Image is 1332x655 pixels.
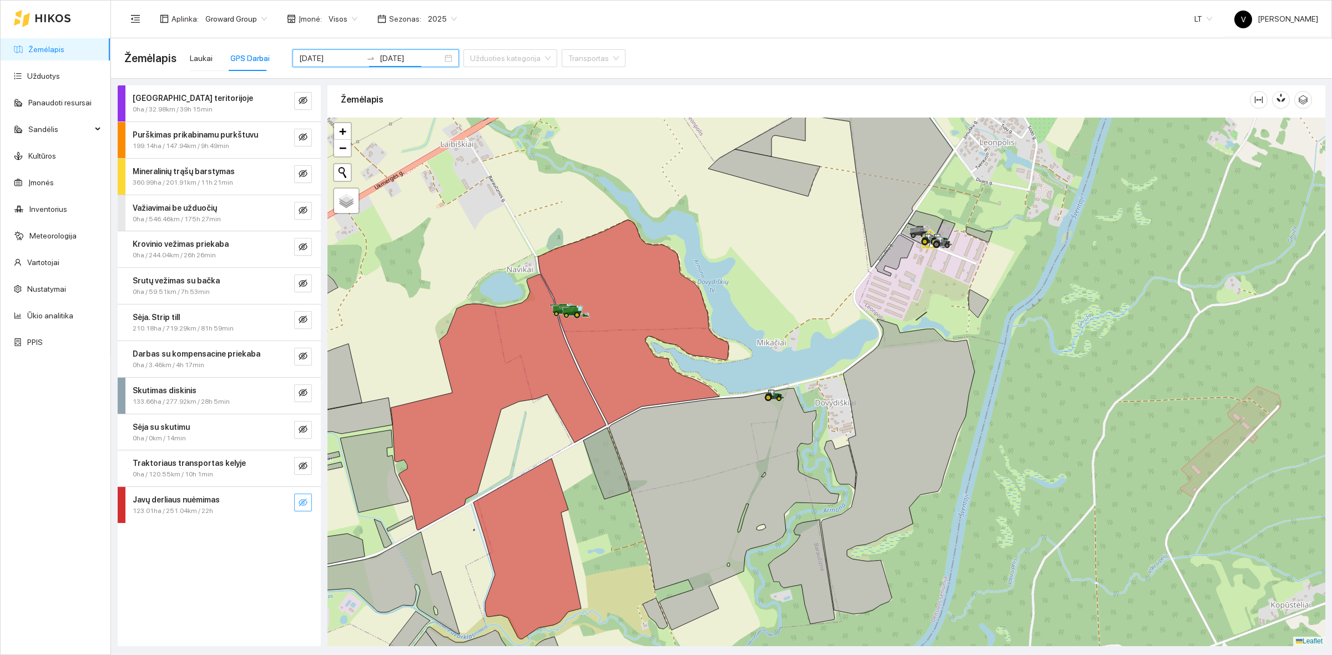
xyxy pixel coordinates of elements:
div: Laukai [190,52,213,64]
span: Žemėlapis [124,49,176,67]
a: Užduotys [27,72,60,80]
strong: Darbas su kompensacine priekaba [133,349,260,358]
input: Pabaigos data [380,52,442,64]
span: 0ha / 3.46km / 4h 17min [133,360,204,370]
strong: Skutimas diskinis [133,386,196,395]
button: menu-fold [124,8,147,30]
span: Sandėlis [28,118,92,140]
div: Mineralinių trąšų barstymas360.99ha / 201.91km / 11h 21mineye-invisible [118,159,321,195]
span: to [366,54,375,63]
button: eye-invisible [294,165,312,183]
div: GPS Darbai [230,52,270,64]
span: column-width [1250,95,1267,104]
div: Darbas su kompensacine priekaba0ha / 3.46km / 4h 17mineye-invisible [118,341,321,377]
span: 123.01ha / 251.04km / 22h [133,506,213,516]
span: eye-invisible [299,279,307,290]
span: Įmonė : [299,13,322,25]
div: [GEOGRAPHIC_DATA] teritorijoje0ha / 32.98km / 39h 15mineye-invisible [118,85,321,121]
a: Layers [334,189,359,213]
span: Aplinka : [171,13,199,25]
span: 0ha / 0km / 14min [133,433,186,444]
a: Leaflet [1296,637,1323,645]
div: Važiavimai be užduočių0ha / 546.46km / 175h 27mineye-invisible [118,195,321,231]
button: eye-invisible [294,202,312,220]
strong: Sėja su skutimu [133,423,190,431]
button: eye-invisible [294,348,312,365]
span: + [339,124,346,138]
button: eye-invisible [294,275,312,292]
button: eye-invisible [294,92,312,110]
span: 133.66ha / 277.92km / 28h 5min [133,397,230,407]
div: Skutimas diskinis133.66ha / 277.92km / 28h 5mineye-invisible [118,378,321,414]
span: calendar [377,14,386,23]
button: eye-invisible [294,421,312,439]
span: 360.99ha / 201.91km / 11h 21min [133,177,233,188]
span: eye-invisible [299,242,307,253]
a: Panaudoti resursai [28,98,92,107]
input: Pradžios data [299,52,362,64]
strong: [GEOGRAPHIC_DATA] teritorijoje [133,94,253,103]
span: menu-fold [130,14,140,24]
a: PPIS [27,338,43,347]
a: Vartotojai [27,258,59,267]
div: Sėja su skutimu0ha / 0km / 14mineye-invisible [118,414,321,450]
span: 0ha / 546.46km / 175h 27min [133,214,221,225]
span: Sezonas : [389,13,421,25]
button: eye-invisible [294,457,312,475]
a: Zoom in [334,123,351,140]
span: eye-invisible [299,461,307,472]
span: LT [1194,11,1212,27]
span: eye-invisible [299,498,307,509]
span: eye-invisible [299,96,307,106]
a: Nustatymai [27,285,66,293]
button: eye-invisible [294,311,312,329]
div: Traktoriaus transportas kelyje0ha / 120.55km / 10h 1mineye-invisible [118,450,321,486]
div: Sėja. Strip till210.18ha / 719.29km / 81h 59mineye-invisible [118,304,321,341]
button: column-width [1250,91,1268,109]
strong: Traktoriaus transportas kelyje [133,459,246,468]
a: Kultūros [28,151,56,160]
div: Krovinio vežimas priekaba0ha / 244.04km / 26h 26mineye-invisible [118,231,321,267]
span: shop [287,14,296,23]
a: Įmonės [28,178,54,187]
strong: Javų derliaus nuėmimas [133,495,220,504]
a: Inventorius [29,205,67,214]
span: 210.18ha / 719.29km / 81h 59min [133,323,234,334]
span: eye-invisible [299,133,307,143]
strong: Važiavimai be užduočių [133,204,217,212]
span: 199.14ha / 147.94km / 9h 49min [133,141,229,151]
div: Srutų vežimas su bačka0ha / 59.51km / 7h 53mineye-invisible [118,268,321,304]
button: eye-invisible [294,494,312,511]
a: Ūkio analitika [27,311,73,320]
a: Zoom out [334,140,351,156]
span: eye-invisible [299,425,307,435]
button: eye-invisible [294,129,312,146]
span: eye-invisible [299,315,307,326]
span: [PERSON_NAME] [1234,14,1318,23]
strong: Sėja. Strip till [133,313,180,322]
a: Žemėlapis [28,45,64,54]
span: 0ha / 59.51km / 7h 53min [133,287,210,297]
span: V [1241,11,1246,28]
span: eye-invisible [299,388,307,399]
span: 0ha / 120.55km / 10h 1min [133,469,213,480]
div: Javų derliaus nuėmimas123.01ha / 251.04km / 22heye-invisible [118,487,321,523]
a: Meteorologija [29,231,77,240]
button: eye-invisible [294,384,312,402]
span: layout [160,14,169,23]
strong: Purškimas prikabinamu purkštuvu [133,130,258,139]
span: eye-invisible [299,169,307,180]
span: Groward Group [205,11,267,27]
span: eye-invisible [299,206,307,216]
div: Žemėlapis [341,84,1250,115]
span: 2025 [428,11,457,27]
button: Initiate a new search [334,164,351,181]
span: 0ha / 32.98km / 39h 15min [133,104,213,115]
strong: Srutų vežimas su bačka [133,276,220,285]
span: Visos [329,11,357,27]
span: swap-right [366,54,375,63]
span: 0ha / 244.04km / 26h 26min [133,250,216,261]
button: eye-invisible [294,238,312,256]
span: − [339,141,346,155]
span: eye-invisible [299,352,307,362]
